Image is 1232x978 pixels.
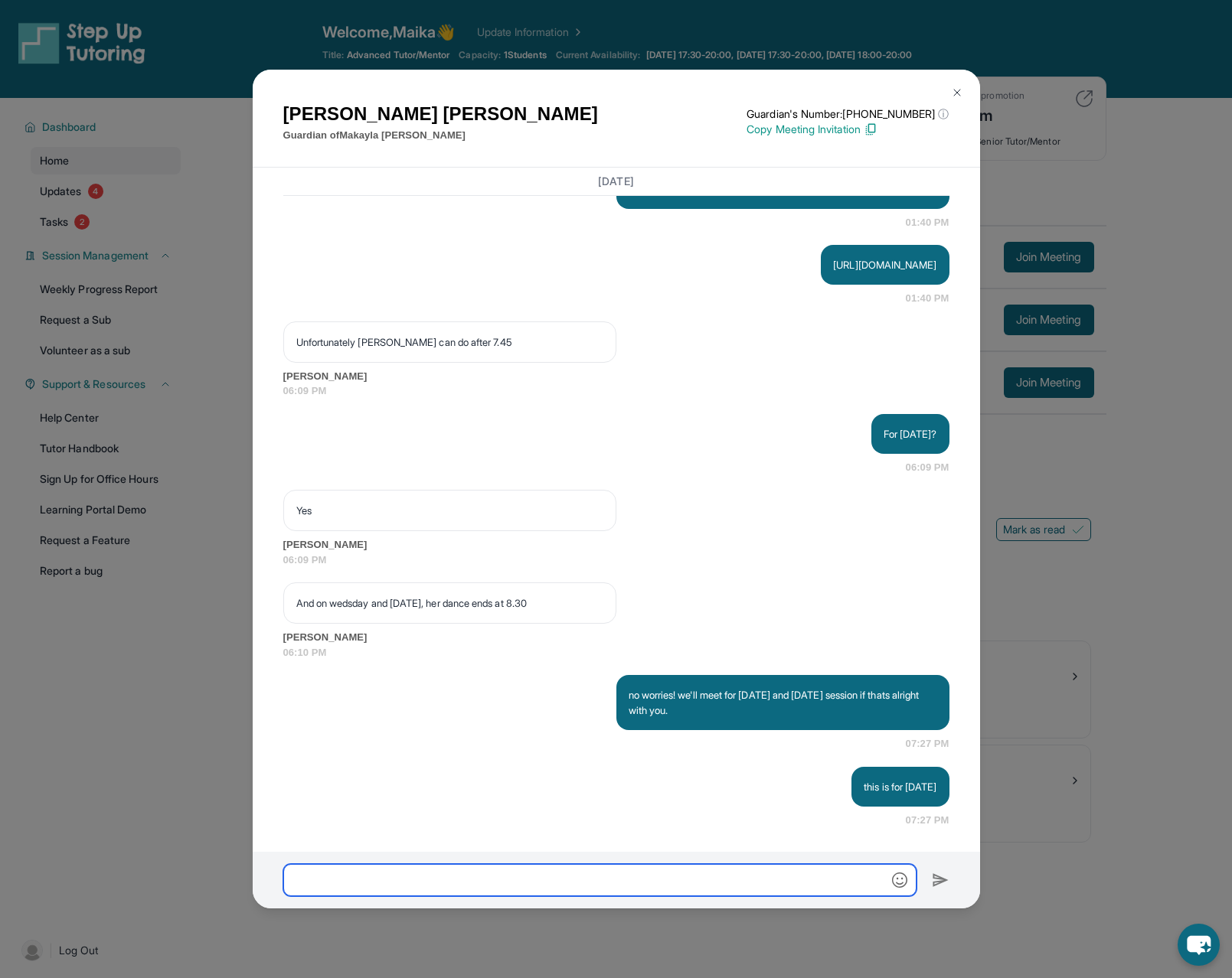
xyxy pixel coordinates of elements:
span: 06:09 PM [906,460,949,475]
p: For [DATE]? [884,426,937,442]
h1: [PERSON_NAME] [PERSON_NAME] [283,100,598,128]
span: 01:40 PM [906,215,949,230]
span: 01:40 PM [906,291,949,306]
h3: [DATE] [283,174,949,189]
span: 06:10 PM [283,645,949,660]
p: Copy Meeting Invitation [747,122,949,137]
span: 06:09 PM [283,383,949,399]
p: Unfortunately [PERSON_NAME] can do after 7.45 [296,334,603,350]
img: Copy Icon [864,122,877,136]
img: Close Icon [951,86,963,99]
span: [PERSON_NAME] [283,369,949,384]
p: And on wedsday and [DATE], her dance ends at 8.30 [296,595,603,611]
span: 07:27 PM [906,736,949,751]
p: Guardian of Makayla [PERSON_NAME] [283,128,598,143]
img: Send icon [932,871,949,889]
button: chat-button [1178,924,1220,966]
p: Guardian's Number: [PHONE_NUMBER] [747,106,949,122]
span: 07:27 PM [906,813,949,828]
p: Yes [296,503,603,518]
span: 06:09 PM [283,553,949,568]
img: Emoji [892,872,907,888]
p: [URL][DOMAIN_NAME] [833,257,936,272]
span: [PERSON_NAME] [283,537,949,553]
span: ⓘ [938,106,949,122]
p: no worries! we'll meet for [DATE] and [DATE] session if thats alright with you. [629,687,937,718]
p: this is for [DATE] [864,779,936,794]
span: [PERSON_NAME] [283,630,949,645]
